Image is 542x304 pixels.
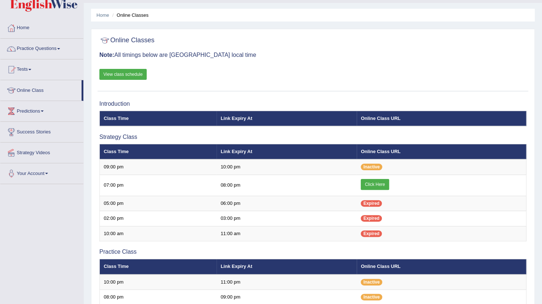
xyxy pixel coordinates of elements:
[99,249,526,255] h3: Practice Class
[361,164,382,170] span: Inactive
[217,196,357,211] td: 06:00 pm
[217,159,357,175] td: 10:00 pm
[0,101,83,119] a: Predictions
[217,175,357,196] td: 08:00 pm
[100,111,217,126] th: Class Time
[0,39,83,57] a: Practice Questions
[99,52,114,58] b: Note:
[357,111,526,126] th: Online Class URL
[100,211,217,226] td: 02:00 pm
[217,274,357,290] td: 11:00 pm
[100,259,217,274] th: Class Time
[361,279,382,285] span: Inactive
[100,226,217,241] td: 10:00 am
[110,12,149,19] li: Online Classes
[100,175,217,196] td: 07:00 pm
[361,179,389,190] a: Click Here
[100,274,217,290] td: 10:00 pm
[99,101,526,107] h3: Introduction
[0,59,83,78] a: Tests
[0,122,83,140] a: Success Stories
[99,35,154,46] h2: Online Classes
[217,111,357,126] th: Link Expiry At
[0,163,83,182] a: Your Account
[96,12,109,18] a: Home
[217,144,357,159] th: Link Expiry At
[361,294,382,300] span: Inactive
[357,144,526,159] th: Online Class URL
[0,18,83,36] a: Home
[99,134,526,140] h3: Strategy Class
[99,52,526,58] h3: All timings below are [GEOGRAPHIC_DATA] local time
[100,144,217,159] th: Class Time
[217,211,357,226] td: 03:00 pm
[357,259,526,274] th: Online Class URL
[217,259,357,274] th: Link Expiry At
[361,200,382,207] span: Expired
[100,196,217,211] td: 05:00 pm
[0,143,83,161] a: Strategy Videos
[100,159,217,175] td: 09:00 pm
[217,226,357,241] td: 11:00 am
[0,80,82,98] a: Online Class
[361,215,382,222] span: Expired
[99,69,147,80] a: View class schedule
[361,230,382,237] span: Expired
